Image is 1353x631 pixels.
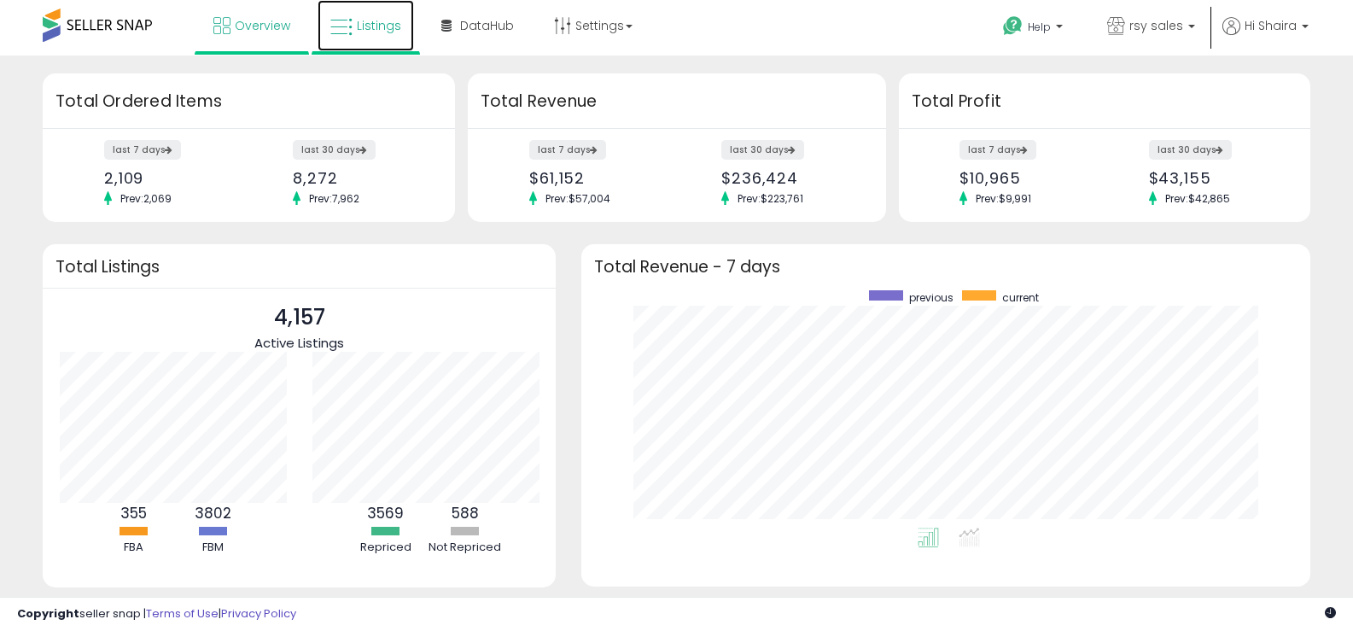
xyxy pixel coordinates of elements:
[347,540,424,556] div: Repriced
[17,606,296,622] div: seller snap | |
[721,169,856,187] div: $236,424
[112,191,180,206] span: Prev: 2,069
[235,17,290,34] span: Overview
[529,140,606,160] label: last 7 days
[55,260,543,273] h3: Total Listings
[293,169,424,187] div: 8,272
[104,169,236,187] div: 2,109
[254,334,344,352] span: Active Listings
[17,605,79,622] strong: Copyright
[529,169,664,187] div: $61,152
[221,605,296,622] a: Privacy Policy
[729,191,812,206] span: Prev: $223,761
[427,540,504,556] div: Not Repriced
[481,90,873,114] h3: Total Revenue
[1245,17,1297,34] span: Hi Shaira
[912,90,1298,114] h3: Total Profit
[959,140,1036,160] label: last 7 days
[1222,17,1309,56] a: Hi Shaira
[1028,20,1051,34] span: Help
[460,17,514,34] span: DataHub
[1129,17,1183,34] span: rsy sales
[989,3,1080,56] a: Help
[594,260,1298,273] h3: Total Revenue - 7 days
[367,503,404,523] b: 3569
[959,169,1091,187] div: $10,965
[357,17,401,34] span: Listings
[1149,140,1232,160] label: last 30 days
[1002,290,1039,305] span: current
[967,191,1040,206] span: Prev: $9,991
[146,605,219,622] a: Terms of Use
[537,191,619,206] span: Prev: $57,004
[55,90,442,114] h3: Total Ordered Items
[1157,191,1239,206] span: Prev: $42,865
[293,140,376,160] label: last 30 days
[1149,169,1280,187] div: $43,155
[174,540,251,556] div: FBM
[300,191,368,206] span: Prev: 7,962
[1002,15,1023,37] i: Get Help
[254,301,344,334] p: 4,157
[721,140,804,160] label: last 30 days
[120,503,147,523] b: 355
[95,540,172,556] div: FBA
[104,140,181,160] label: last 7 days
[909,290,954,305] span: previous
[195,503,231,523] b: 3802
[452,503,479,523] b: 588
